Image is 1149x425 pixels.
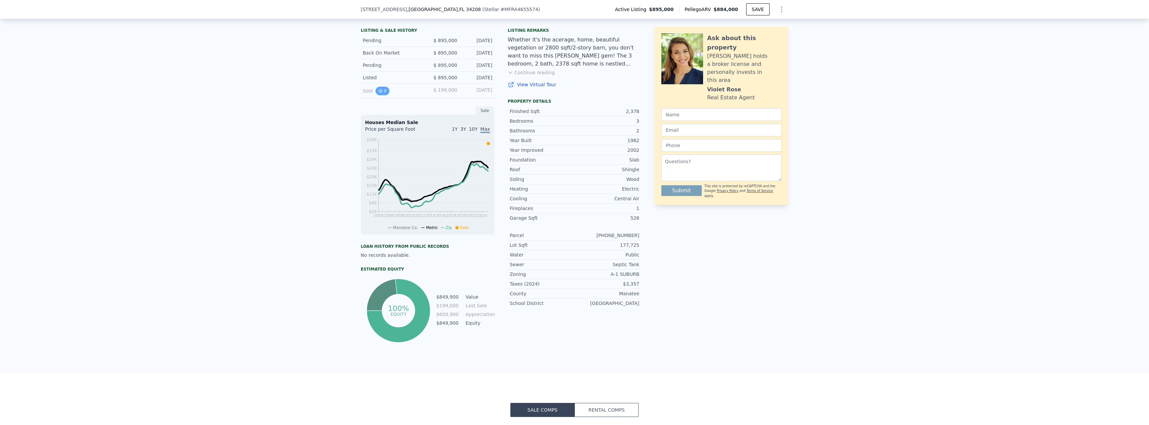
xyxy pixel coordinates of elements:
[707,86,741,94] div: Violet Rose
[508,69,555,76] button: Continue reading
[361,244,494,249] div: Loan history from public records
[510,251,574,258] div: Water
[361,267,494,272] div: Estimated Equity
[415,213,425,218] tspan: 2012
[463,62,492,69] div: [DATE]
[574,137,639,144] div: 1982
[510,261,574,268] div: Sewer
[369,209,377,214] tspan: $24
[508,81,641,88] a: View Virtual Tour
[747,189,773,193] a: Terms of Service
[704,184,782,198] div: This site is protected by reCAPTCHA and the Google and apply.
[363,87,422,95] div: Sold
[456,213,467,218] tspan: 2020
[775,3,788,16] button: Show Options
[574,232,639,239] div: [PHONE_NUMBER]
[434,87,457,93] span: $ 199,000
[574,147,639,153] div: 2002
[746,3,770,15] button: SAVE
[363,74,422,81] div: Listed
[661,124,782,136] input: Email
[510,281,574,287] div: Taxes (2024)
[390,311,406,316] tspan: equity
[469,126,478,132] span: 10Y
[434,38,457,43] span: $ 895,000
[460,225,469,230] span: Sale
[661,108,782,121] input: Name
[510,147,574,153] div: Year Improved
[388,304,409,313] tspan: 100%
[510,300,574,307] div: School District
[366,148,377,153] tspan: $339
[363,37,422,44] div: Pending
[436,311,459,318] td: $650,900
[508,99,641,104] div: Property details
[649,6,674,13] span: $895,000
[717,189,738,193] a: Privacy Policy
[510,290,574,297] div: County
[574,215,639,221] div: 528
[436,302,459,309] td: $199,000
[458,7,481,12] span: , FL 34208
[436,213,446,218] tspan: 2016
[363,49,422,56] div: Back On Market
[460,126,466,132] span: 3Y
[574,242,639,248] div: 177,725
[467,213,477,218] tspan: 2022
[463,87,492,95] div: [DATE]
[510,242,574,248] div: Lot Sqft
[510,205,574,212] div: Fireplaces
[425,213,436,218] tspan: 2014
[394,213,404,218] tspan: 2008
[482,6,540,13] div: ( )
[464,319,494,327] td: Equity
[574,271,639,278] div: A-1 SUBURB
[510,118,574,124] div: Bedrooms
[365,119,490,126] div: Houses Median Sale
[510,195,574,202] div: Cooling
[574,205,639,212] div: 1
[426,225,437,230] span: Metro
[436,319,459,327] td: $849,900
[510,108,574,115] div: Finished Sqft
[476,106,494,115] div: Sale
[463,49,492,56] div: [DATE]
[464,311,494,318] td: Appreciation
[510,186,574,192] div: Heating
[574,261,639,268] div: Septic Tank
[361,28,494,34] div: LISTING & SALE HISTORY
[404,213,415,218] tspan: 2010
[574,127,639,134] div: 2
[661,185,702,196] button: Submit
[508,36,641,68] div: Whether it's the acerage, home, beautiful vegetation or 2800 sqft/2-story barn, you don't want to...
[407,6,481,13] span: , [GEOGRAPHIC_DATA]
[685,6,714,13] span: Pellego ARV
[574,166,639,173] div: Shingle
[707,33,782,52] div: Ask about this property
[707,94,755,102] div: Real Estate Agent
[510,156,574,163] div: Foundation
[366,175,377,179] tspan: $204
[366,137,377,142] tspan: $396
[434,50,457,56] span: $ 895,000
[707,52,782,84] div: [PERSON_NAME] holds a broker license and personally invests in this area
[446,225,452,230] span: Zip
[363,62,422,69] div: Pending
[484,7,499,12] span: Stellar
[434,63,457,68] span: $ 895,000
[574,186,639,192] div: Electric
[375,87,389,95] button: View historical data
[713,7,738,12] span: $884,000
[574,281,639,287] div: $3,357
[574,156,639,163] div: Slab
[436,293,459,301] td: $849,900
[574,108,639,115] div: 2,378
[574,300,639,307] div: [GEOGRAPHIC_DATA]
[366,183,377,188] tspan: $159
[510,215,574,221] div: Garage Sqft
[574,118,639,124] div: 3
[366,192,377,197] tspan: $114
[480,126,490,133] span: Max
[510,127,574,134] div: Bathrooms
[574,403,639,417] button: Rental Comps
